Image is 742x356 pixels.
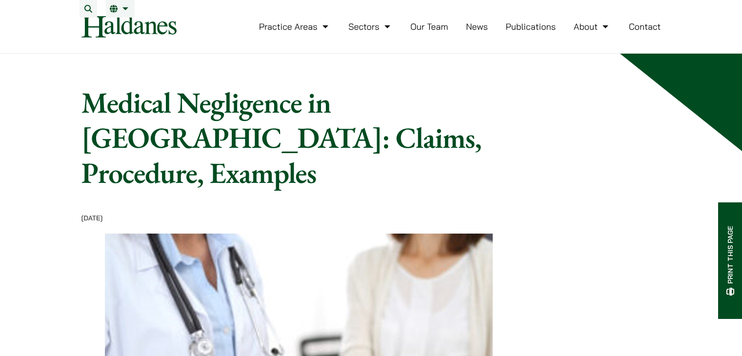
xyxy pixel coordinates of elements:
[348,21,392,32] a: Sectors
[81,16,177,38] img: Logo of Haldanes
[629,21,661,32] a: Contact
[466,21,488,32] a: News
[110,5,131,13] a: EN
[410,21,448,32] a: Our Team
[259,21,331,32] a: Practice Areas
[574,21,611,32] a: About
[81,85,588,190] h1: Medical Negligence in [GEOGRAPHIC_DATA]: Claims, Procedure, Examples
[81,214,103,222] time: [DATE]
[506,21,556,32] a: Publications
